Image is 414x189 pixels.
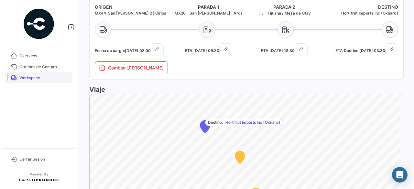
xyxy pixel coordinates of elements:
h3: Viaje [89,85,404,94]
a: Workspace [5,72,72,83]
span: Hortifrut Imports Inc (Oxnard) [225,120,280,125]
span: Órdenes de Compra [19,64,70,70]
button: Cambiar [PERSON_NAME] [95,61,168,74]
span: Destino: [208,120,223,125]
span: Workspace [19,75,70,81]
h4: ORIGEN [95,4,171,10]
h5: ETA: [171,43,247,56]
div: Abrir Intercom Messenger [392,167,408,183]
h5: ETA Destino: [322,43,398,56]
span: [DATE] 18:30 [269,48,295,53]
span: [DATE] 09:30 [193,48,219,53]
h5: MX44-San [PERSON_NAME] 2 | Cirios [95,10,171,16]
h5: Hortifrut Imports Inc (Oxnard) [322,10,398,16]
h5: ETA: [246,43,322,56]
h4: PARADA 1 [171,4,247,10]
a: Órdenes de Compra [5,61,72,72]
span: [DATE] 03:30 [359,48,385,53]
span: Overview [19,53,70,59]
h5: TIJ - Tijuana / Mesa de Otay [246,10,322,16]
h4: DESTINO [322,4,398,10]
a: Overview [5,50,72,61]
h5: Fecha de carga: [95,43,171,56]
img: powered-by.png [23,8,55,40]
h4: PARADA 2 [246,4,322,10]
div: Map marker [200,120,210,133]
h5: MX20 - San [PERSON_NAME] | Arca [171,10,247,16]
span: Cerrar Sesión [19,156,70,162]
div: Map marker [235,151,245,164]
span: [DATE] 08:00 [125,48,151,53]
